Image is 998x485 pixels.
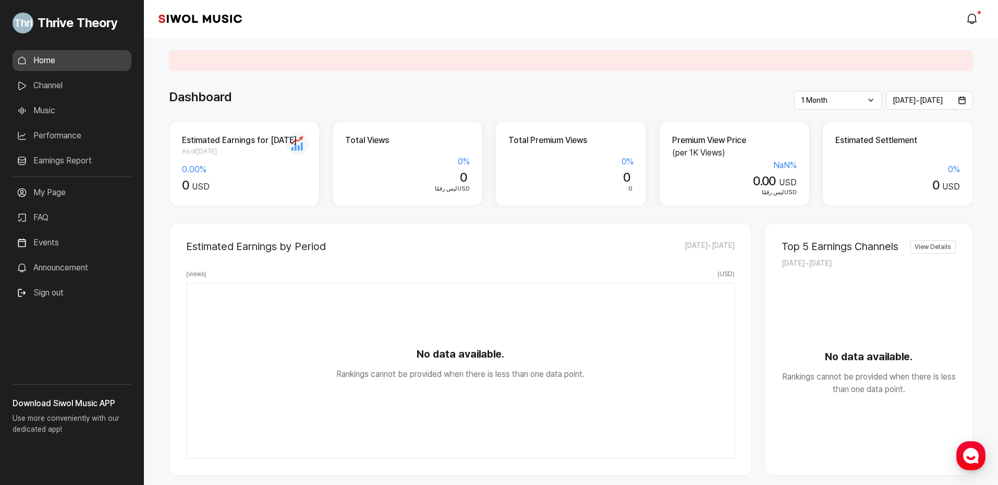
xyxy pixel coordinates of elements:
a: Go to My Profile [13,8,131,38]
h2: Estimated Earnings for [DATE] [182,134,307,147]
div: USD [345,184,470,194]
span: Home [27,347,45,355]
div: 0 % [835,163,960,176]
h2: Premium View Price [672,134,797,147]
span: As of [DATE] [182,147,307,156]
div: 0 % [508,156,633,168]
span: [DATE] ~ [DATE] [782,259,832,267]
span: ليس رقمًا [762,188,784,196]
a: Messages [69,331,135,357]
a: View Details [910,240,956,254]
h3: Download Siwol Music APP [13,397,131,410]
span: [DATE] ~ [DATE] [893,96,943,104]
strong: No data available. [782,349,956,364]
a: Settings [135,331,200,357]
a: Home [13,50,131,71]
span: 1 Month [801,96,827,104]
span: Thrive Theory [38,14,117,32]
div: 0 % [345,156,470,168]
div: 0.00 % [182,163,307,176]
div: USD [672,174,797,189]
span: Settings [154,347,180,355]
button: [DATE]~[DATE] [886,91,973,110]
span: 0 [460,170,467,185]
h2: Total Premium Views [508,134,633,147]
a: Announcement [13,257,131,278]
span: 0 [182,178,189,193]
a: My Page [13,182,131,203]
h1: Dashboard [169,88,232,107]
a: Music [13,100,131,121]
h2: Top 5 Earnings Channels [782,240,898,253]
p: Use more conveniently with our dedicated app! [13,410,131,443]
button: Sign out [13,282,68,303]
span: 0 [623,170,630,185]
span: 0.00 [753,173,776,188]
span: ( views ) [186,269,206,279]
a: Events [13,232,131,253]
strong: No data available. [187,346,734,362]
span: Messages [87,347,117,356]
a: Performance [13,125,131,146]
p: Rankings cannot be provided when there is less than one data point. [782,371,956,396]
p: (per 1K Views) [672,147,797,159]
span: ليس رقمًا [435,185,457,192]
p: Rankings cannot be provided when there is less than one data point. [187,368,734,381]
div: USD [835,178,960,193]
span: 0 [932,178,939,193]
h2: Estimated Earnings by Period [186,240,326,253]
a: FAQ [13,207,131,228]
a: Home [3,331,69,357]
h2: Estimated Settlement [835,134,960,147]
a: Earnings Report [13,150,131,171]
div: NaN % [672,159,797,172]
div: USD [182,178,307,193]
div: USD [672,188,797,197]
a: Channel [13,75,131,96]
span: [DATE] ~ [DATE] [685,240,735,253]
a: modal.notifications [963,8,983,29]
span: ( USD ) [717,269,735,279]
h2: Total Views [345,134,470,147]
span: 0 [628,185,632,192]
